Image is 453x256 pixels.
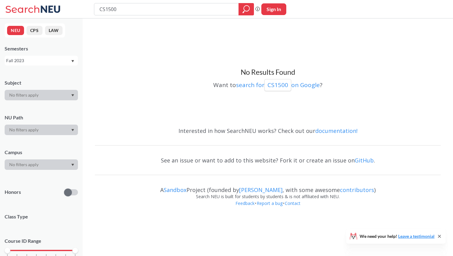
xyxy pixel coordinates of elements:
[5,213,78,220] span: Class Type
[164,186,186,194] a: Sandbox
[5,238,78,245] p: Course ID Range
[243,5,250,14] svg: magnifying glass
[95,77,441,91] div: Want to ?
[95,122,441,140] div: Interested in how SearchNEU works? Check out our
[5,114,78,121] div: NU Path
[261,3,286,15] button: Sign In
[71,129,74,131] svg: Dropdown arrow
[267,81,288,89] p: CS1500
[355,157,374,164] a: GitHub
[99,4,234,14] input: Class, professor, course number, "phrase"
[6,57,71,64] div: Fall 2023
[5,90,78,100] div: Dropdown arrow
[236,81,320,89] a: search forCS1500on Google
[360,234,435,238] span: We need your help!
[398,234,435,239] a: Leave a testimonial
[27,26,43,35] button: CPS
[5,159,78,170] div: Dropdown arrow
[5,56,78,66] div: Fall 2023Dropdown arrow
[239,3,254,15] div: magnifying glass
[71,164,74,166] svg: Dropdown arrow
[95,68,441,77] h3: No Results Found
[284,200,301,206] a: Contact
[7,26,24,35] button: NEU
[340,186,374,194] a: contributors
[45,26,63,35] button: LAW
[239,186,283,194] a: [PERSON_NAME]
[5,45,78,52] div: Semesters
[5,149,78,156] div: Campus
[5,189,21,196] p: Honors
[256,200,283,206] a: Report a bug
[71,94,74,97] svg: Dropdown arrow
[95,193,441,200] div: Search NEU is built for students by students & is not affiliated with NEU.
[95,200,441,216] div: • •
[5,79,78,86] div: Subject
[315,127,357,134] a: documentation!
[95,181,441,193] div: A Project (founded by , with some awesome )
[95,151,441,169] div: See an issue or want to add to this website? Fork it or create an issue on .
[235,200,255,206] a: Feedback
[5,125,78,135] div: Dropdown arrow
[71,60,74,62] svg: Dropdown arrow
